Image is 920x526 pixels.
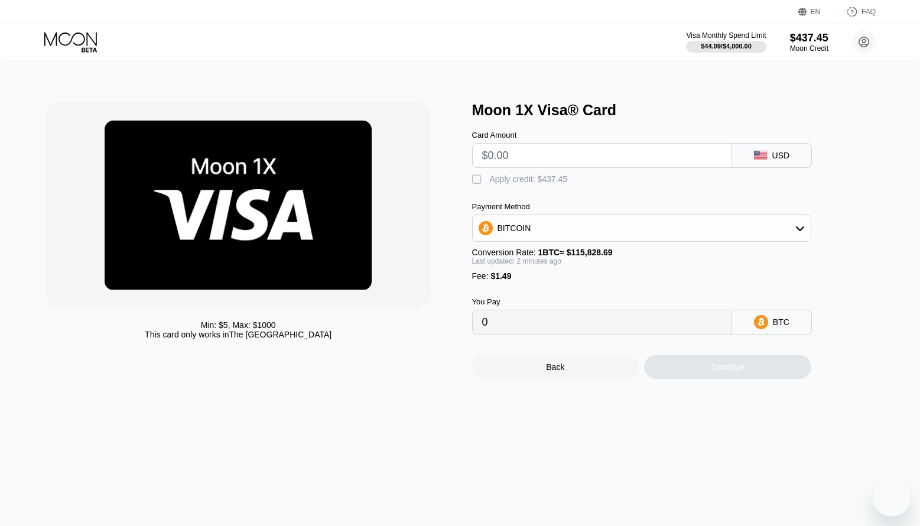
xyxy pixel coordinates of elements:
div: Apply credit: $437.45 [490,174,568,184]
div: FAQ [862,8,876,16]
div: FAQ [834,6,876,18]
div: USD [772,151,790,160]
div: Visa Monthly Spend Limit [686,31,766,40]
div: This card only works in The [GEOGRAPHIC_DATA] [145,330,331,339]
div: $44.09 / $4,000.00 [701,43,752,50]
div: Moon 1X Visa® Card [472,102,886,119]
div: Last updated: 2 minutes ago [472,257,811,265]
div: Payment Method [472,202,811,211]
div: EN [798,6,834,18]
div:  [472,174,484,186]
div: Moon Credit [790,44,828,53]
iframe: Кнопка запуска окна обмена сообщениями [873,479,911,517]
div: $437.45 [790,32,828,44]
div: BTC [773,317,789,327]
div: Card Amount [472,131,732,139]
div: $437.45Moon Credit [790,32,828,53]
div: Fee : [472,271,811,281]
div: Visa Monthly Spend Limit$44.09/$4,000.00 [686,31,766,53]
input: $0.00 [482,144,722,167]
div: Min: $ 5 , Max: $ 1000 [201,320,276,330]
div: You Pay [472,297,732,306]
div: Back [472,355,639,379]
div: BITCOIN [498,223,531,233]
span: $1.49 [490,271,511,281]
div: BITCOIN [473,216,811,240]
span: 1 BTC ≈ $115,828.69 [538,248,613,257]
div: Back [546,362,564,372]
div: EN [811,8,821,16]
div: Conversion Rate: [472,248,811,257]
